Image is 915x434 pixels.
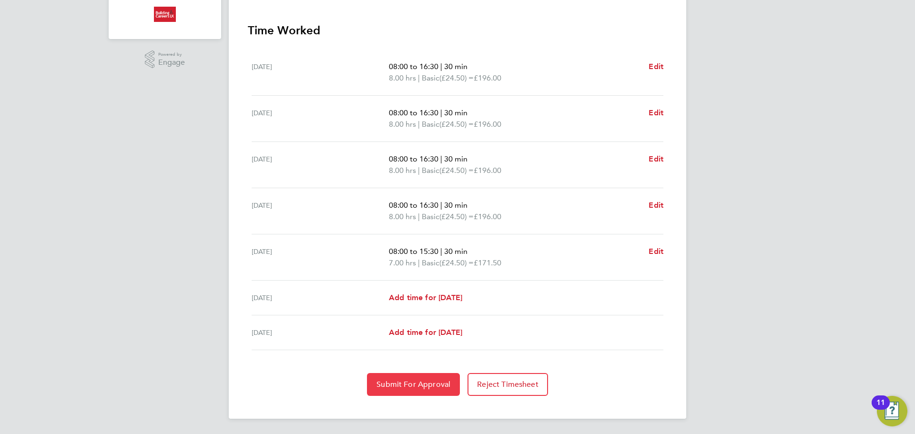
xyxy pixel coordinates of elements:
span: | [418,120,420,129]
span: Basic [422,165,439,176]
span: | [418,73,420,82]
span: (£24.50) = [439,258,474,267]
span: £196.00 [474,166,501,175]
span: 8.00 hrs [389,166,416,175]
span: 08:00 to 16:30 [389,62,438,71]
span: 8.00 hrs [389,73,416,82]
div: [DATE] [252,292,389,303]
span: (£24.50) = [439,120,474,129]
span: | [440,247,442,256]
div: 11 [876,403,885,415]
span: Edit [649,247,663,256]
span: (£24.50) = [439,212,474,221]
span: Powered by [158,50,185,59]
span: Edit [649,154,663,163]
span: | [418,258,420,267]
span: 30 min [444,201,468,210]
a: Edit [649,107,663,119]
div: [DATE] [252,327,389,338]
a: Powered byEngage [145,50,185,69]
button: Open Resource Center, 11 new notifications [877,396,907,426]
span: Reject Timesheet [477,380,539,389]
span: Basic [422,257,439,269]
span: Add time for [DATE] [389,293,462,302]
span: 8.00 hrs [389,120,416,129]
span: 08:00 to 16:30 [389,108,438,117]
div: [DATE] [252,61,389,84]
span: (£24.50) = [439,73,474,82]
span: £196.00 [474,120,501,129]
span: Edit [649,108,663,117]
span: 08:00 to 16:30 [389,154,438,163]
span: 08:00 to 15:30 [389,247,438,256]
a: Edit [649,200,663,211]
span: Submit For Approval [376,380,450,389]
a: Edit [649,153,663,165]
span: | [418,166,420,175]
span: | [418,212,420,221]
span: 30 min [444,108,468,117]
span: Add time for [DATE] [389,328,462,337]
span: £171.50 [474,258,501,267]
a: Add time for [DATE] [389,327,462,338]
span: Basic [422,119,439,130]
span: 7.00 hrs [389,258,416,267]
span: 30 min [444,62,468,71]
div: [DATE] [252,246,389,269]
span: Engage [158,59,185,67]
span: | [440,108,442,117]
div: [DATE] [252,107,389,130]
span: 08:00 to 16:30 [389,201,438,210]
img: buildingcareersuk-logo-retina.png [154,7,175,22]
div: [DATE] [252,200,389,222]
a: Edit [649,61,663,72]
button: Reject Timesheet [468,373,548,396]
button: Submit For Approval [367,373,460,396]
h3: Time Worked [248,23,667,38]
a: Go to home page [120,7,210,22]
span: Basic [422,72,439,84]
span: £196.00 [474,73,501,82]
a: Edit [649,246,663,257]
span: | [440,201,442,210]
span: Edit [649,201,663,210]
span: Edit [649,62,663,71]
span: 8.00 hrs [389,212,416,221]
span: | [440,62,442,71]
a: Add time for [DATE] [389,292,462,303]
span: (£24.50) = [439,166,474,175]
span: 30 min [444,247,468,256]
span: 30 min [444,154,468,163]
span: Basic [422,211,439,222]
span: | [440,154,442,163]
div: [DATE] [252,153,389,176]
span: £196.00 [474,212,501,221]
